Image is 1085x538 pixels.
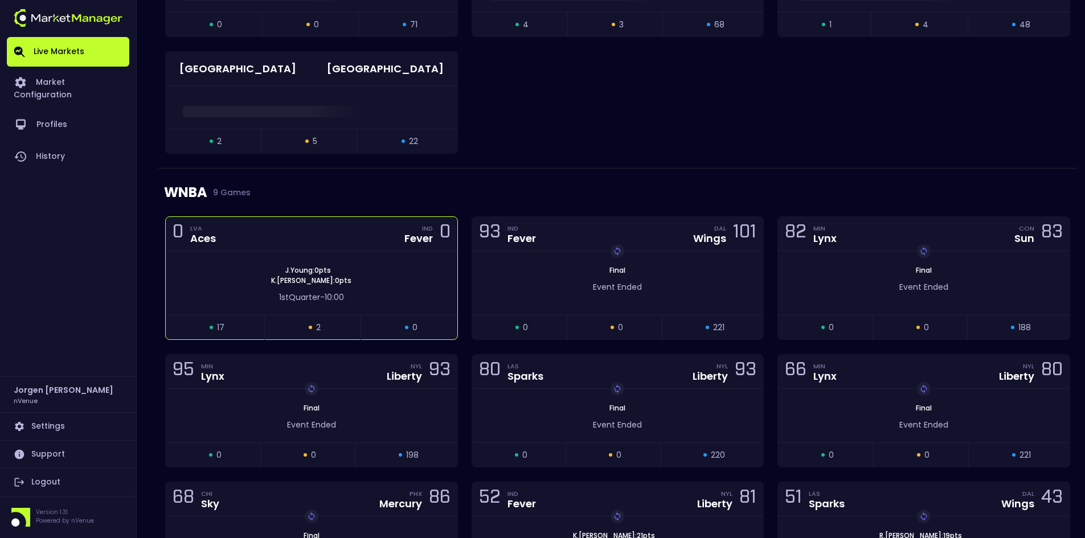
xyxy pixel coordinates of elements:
span: 3 [619,19,624,31]
span: 0 [314,19,319,31]
div: Version 1.31Powered by nVenue [7,508,129,527]
div: NYL [411,362,422,371]
div: Sparks [809,499,845,509]
div: NYL [721,489,732,498]
span: 0 [217,19,222,31]
div: MIN [201,362,224,371]
div: Aces [190,233,216,244]
span: 2 [316,322,321,334]
span: 4 [523,19,529,31]
div: [GEOGRAPHIC_DATA] [327,64,444,74]
a: Market Configuration [7,67,129,109]
img: replayImg [613,384,622,393]
span: Final [606,403,629,413]
span: 2 [217,135,222,147]
span: 10:00 [325,291,344,303]
h3: nVenue [14,396,38,405]
div: Liberty [697,499,732,509]
div: Liberty [999,371,1034,381]
span: Final [912,403,935,413]
h2: Jorgen [PERSON_NAME] [14,384,113,396]
div: 51 [785,488,802,510]
div: NYL [716,362,728,371]
span: 0 [616,449,621,461]
span: 220 [711,449,725,461]
div: Sun [1014,233,1034,244]
div: 86 [429,488,451,510]
div: IND [507,224,536,233]
span: K . [PERSON_NAME] : 0 pts [268,276,355,286]
div: Wings [1001,499,1034,509]
div: DAL [1022,489,1034,498]
div: 80 [479,361,501,382]
div: 81 [739,488,756,510]
img: replayImg [307,512,316,521]
a: Support [7,441,129,468]
span: 48 [1020,19,1030,31]
span: 68 [714,19,724,31]
div: 83 [1041,223,1063,244]
div: 93 [429,361,451,382]
span: 0 [311,449,316,461]
a: Profiles [7,109,129,141]
span: 221 [1020,449,1031,461]
div: CON [1019,224,1034,233]
a: Settings [7,413,129,440]
span: 1 [829,19,832,31]
div: Fever [507,499,536,509]
div: 82 [785,223,806,244]
div: 0 [440,223,451,244]
span: 4 [923,19,928,31]
span: 71 [410,19,417,31]
div: LAS [809,489,845,498]
span: Event Ended [287,419,336,430]
span: 9 Games [207,188,251,197]
div: MIN [813,224,837,233]
div: Sparks [507,371,543,381]
div: MIN [813,362,837,371]
a: Logout [7,469,129,496]
span: 0 [829,449,834,461]
div: 95 [173,361,194,382]
img: replayImg [613,247,622,256]
div: 0 [173,223,183,244]
a: History [7,141,129,173]
span: - [320,291,325,303]
span: 221 [713,322,724,334]
div: 52 [479,488,501,510]
span: Event Ended [899,281,948,293]
span: 22 [409,135,418,147]
div: PHX [410,489,422,498]
div: LAS [507,362,543,371]
div: Lynx [813,233,837,244]
img: replayImg [307,384,316,393]
p: Version 1.31 [36,508,94,516]
div: Liberty [693,371,728,381]
div: 43 [1041,488,1063,510]
div: Lynx [813,371,837,381]
span: 0 [924,322,929,334]
span: Event Ended [899,419,948,430]
span: J . Young : 0 pts [282,265,334,276]
span: Event Ended [593,419,642,430]
div: 68 [173,488,194,510]
div: Fever [507,233,536,244]
div: Mercury [379,499,422,509]
div: 93 [735,361,756,382]
span: 0 [829,322,834,334]
img: replayImg [919,512,928,521]
div: IND [422,224,433,233]
span: 0 [523,322,528,334]
span: 0 [618,322,623,334]
span: Final [300,403,323,413]
div: IND [507,489,536,498]
div: Liberty [387,371,422,381]
span: 0 [412,322,417,334]
span: Event Ended [593,281,642,293]
div: 93 [479,223,501,244]
span: 0 [924,449,930,461]
div: NYL [1023,362,1034,371]
span: 198 [406,449,419,461]
img: replayImg [919,384,928,393]
div: LVA [190,224,216,233]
